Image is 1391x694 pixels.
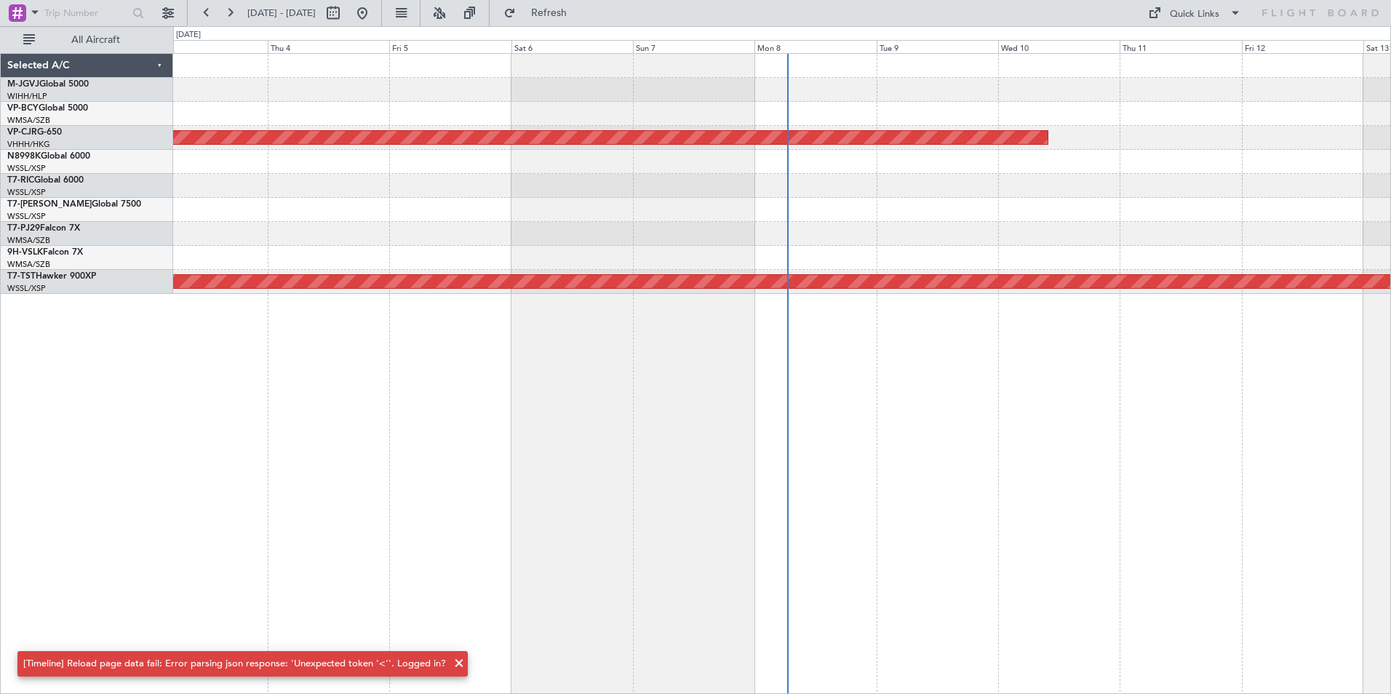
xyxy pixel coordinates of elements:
[7,248,83,257] a: 9H-VSLKFalcon 7X
[7,139,50,150] a: VHHH/HKG
[511,40,633,53] div: Sat 6
[7,152,90,161] a: N8998KGlobal 6000
[7,200,92,209] span: T7-[PERSON_NAME]
[7,115,50,126] a: WMSA/SZB
[7,176,34,185] span: T7-RIC
[16,28,158,52] button: All Aircraft
[633,40,754,53] div: Sun 7
[38,35,154,45] span: All Aircraft
[519,8,580,18] span: Refresh
[1170,7,1219,22] div: Quick Links
[998,40,1120,53] div: Wed 10
[7,272,96,281] a: T7-TSTHawker 900XP
[389,40,511,53] div: Fri 5
[7,272,36,281] span: T7-TST
[7,80,39,89] span: M-JGVJ
[1120,40,1241,53] div: Thu 11
[7,248,43,257] span: 9H-VSLK
[7,128,37,137] span: VP-CJR
[7,259,50,270] a: WMSA/SZB
[7,104,39,113] span: VP-BCY
[754,40,876,53] div: Mon 8
[1141,1,1248,25] button: Quick Links
[7,163,46,174] a: WSSL/XSP
[7,224,80,233] a: T7-PJ29Falcon 7X
[146,40,268,53] div: Wed 3
[7,283,46,294] a: WSSL/XSP
[7,80,89,89] a: M-JGVJGlobal 5000
[7,187,46,198] a: WSSL/XSP
[7,200,141,209] a: T7-[PERSON_NAME]Global 7500
[7,104,88,113] a: VP-BCYGlobal 5000
[7,176,84,185] a: T7-RICGlobal 6000
[7,235,50,246] a: WMSA/SZB
[7,224,40,233] span: T7-PJ29
[44,2,128,24] input: Trip Number
[7,91,47,102] a: WIHH/HLP
[23,657,446,671] div: [Timeline] Reload page data fail: Error parsing json response: 'Unexpected token '<''. Logged in?
[247,7,316,20] span: [DATE] - [DATE]
[877,40,998,53] div: Tue 9
[7,152,41,161] span: N8998K
[1242,40,1363,53] div: Fri 12
[268,40,389,53] div: Thu 4
[7,211,46,222] a: WSSL/XSP
[7,128,62,137] a: VP-CJRG-650
[497,1,584,25] button: Refresh
[176,29,201,41] div: [DATE]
